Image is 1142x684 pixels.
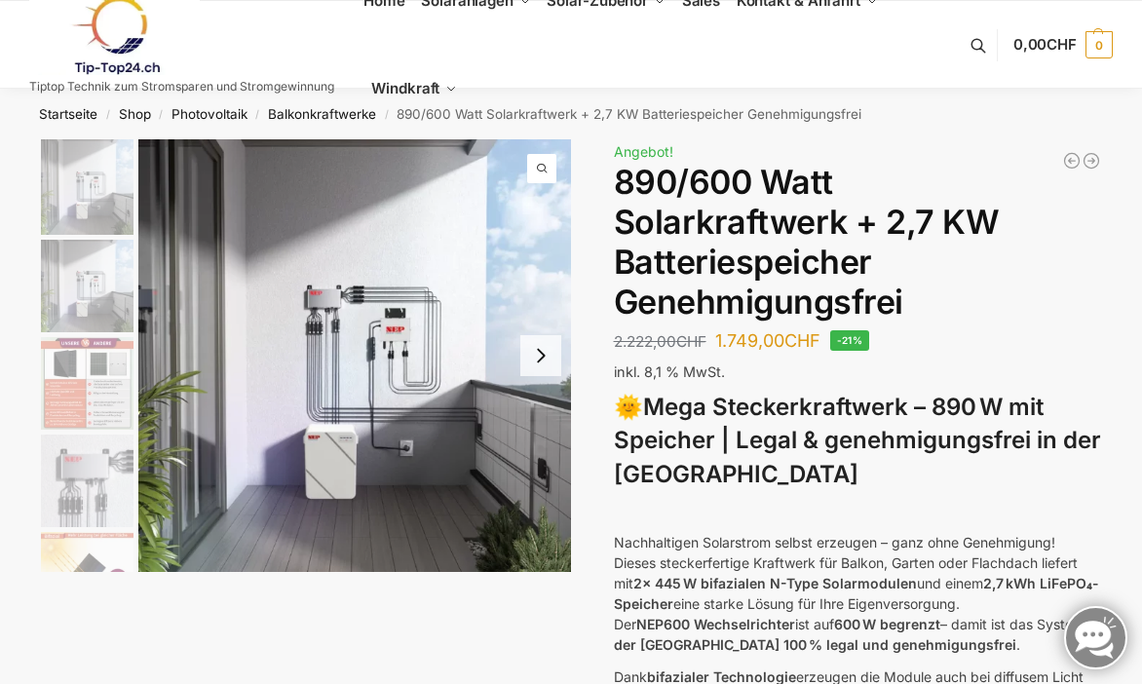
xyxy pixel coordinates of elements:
p: Nachhaltigen Solarstrom selbst erzeugen – ganz ohne Genehmigung! Dieses steckerfertige Kraftwerk ... [614,532,1102,655]
strong: 600 W begrenzt [834,616,940,632]
h3: 🌞 [614,391,1102,492]
img: Balkonkraftwerk mit 2,7kw Speicher [138,139,571,572]
a: Steckerkraftwerk mit 2,7kwh-SpeicherBalkonkraftwerk mit 27kw Speicher [138,139,571,572]
a: Balkonkraftwerke [268,106,376,122]
a: Windkraft [363,45,466,133]
span: inkl. 8,1 % MwSt. [614,363,725,380]
span: Angebot! [614,143,673,160]
bdi: 2.222,00 [614,332,706,351]
img: Balkonkraftwerk mit 2,7kw Speicher [41,139,133,235]
span: / [97,107,118,123]
img: Balkonkraftwerk mit 2,7kw Speicher [41,240,133,332]
span: CHF [1047,35,1077,54]
a: 0,00CHF 0 [1013,16,1113,74]
span: 0,00 [1013,35,1077,54]
bdi: 1.749,00 [715,330,820,351]
button: Next slide [520,335,561,376]
a: Startseite [39,106,97,122]
span: Windkraft [371,79,439,97]
img: Bificial 30 % mehr Leistung [41,532,133,625]
h1: 890/600 Watt Solarkraftwerk + 2,7 KW Batteriespeicher Genehmigungsfrei [614,163,1102,322]
span: / [151,107,171,123]
a: Photovoltaik [171,106,247,122]
strong: NEP600 Wechselrichter [636,616,795,632]
span: -21% [830,330,870,351]
a: Balkonkraftwerk 890 Watt Solarmodulleistung mit 2kW/h Zendure Speicher [1082,151,1101,171]
p: Tiptop Technik zum Stromsparen und Stromgewinnung [29,81,334,93]
strong: Mega Steckerkraftwerk – 890 W mit Speicher | Legal & genehmigungsfrei in der [GEOGRAPHIC_DATA] [614,393,1101,489]
span: CHF [676,332,706,351]
a: Shop [119,106,151,122]
img: Bificial im Vergleich zu billig Modulen [41,337,133,430]
img: BDS1000 [41,435,133,527]
span: 0 [1085,31,1113,58]
span: / [247,107,268,123]
span: CHF [784,330,820,351]
a: Balkonkraftwerk 405/600 Watt erweiterbar [1062,151,1082,171]
strong: 2x 445 W bifazialen N-Type Solarmodulen [633,575,917,591]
